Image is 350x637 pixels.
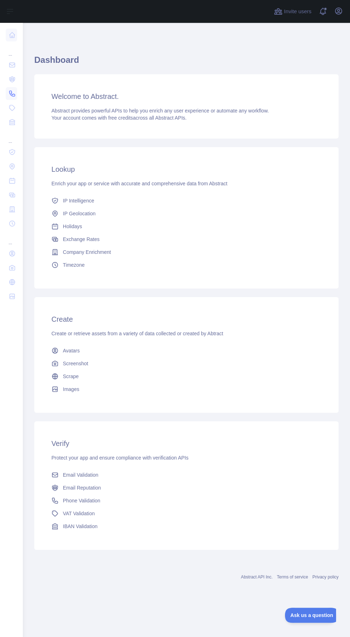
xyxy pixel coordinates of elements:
span: Exchange Rates [63,236,100,243]
a: Scrape [49,370,324,383]
h3: Create [51,314,321,324]
span: Protect your app and ensure compliance with verification APIs [51,455,189,461]
a: Exchange Rates [49,233,324,246]
a: Company Enrichment [49,246,324,259]
a: Screenshot [49,357,324,370]
span: free credits [108,115,133,121]
span: Avatars [63,347,80,354]
a: Holidays [49,220,324,233]
a: Timezone [49,259,324,271]
a: IP Geolocation [49,207,324,220]
a: Avatars [49,344,324,357]
a: Terms of service [277,575,308,580]
iframe: Toggle Customer Support [285,608,336,623]
h1: Dashboard [34,54,339,71]
span: Abstract provides powerful APIs to help you enrich any user experience or automate any workflow. [51,108,269,114]
div: ... [6,231,17,246]
span: Holidays [63,223,82,230]
span: Images [63,386,79,393]
a: IBAN Validation [49,520,324,533]
span: VAT Validation [63,510,95,517]
h3: Lookup [51,164,321,174]
span: IBAN Validation [63,523,97,530]
button: Invite users [272,6,313,17]
a: Phone Validation [49,494,324,507]
a: Abstract API Inc. [241,575,273,580]
span: Scrape [63,373,79,380]
a: Privacy policy [312,575,339,580]
span: Timezone [63,261,85,269]
span: Your account comes with across all Abstract APIs. [51,115,186,121]
span: Enrich your app or service with accurate and comprehensive data from Abstract [51,181,227,186]
div: ... [6,43,17,57]
span: Create or retrieve assets from a variety of data collected or created by Abtract [51,331,223,336]
a: Email Validation [49,468,324,481]
span: Company Enrichment [63,249,111,256]
span: IP Geolocation [63,210,96,217]
span: Invite users [284,7,311,16]
span: Screenshot [63,360,88,367]
h3: Welcome to Abstract. [51,91,321,101]
a: Images [49,383,324,396]
span: IP Intelligence [63,197,94,204]
a: IP Intelligence [49,194,324,207]
span: Email Reputation [63,484,101,491]
h3: Verify [51,438,321,448]
div: ... [6,130,17,144]
a: Email Reputation [49,481,324,494]
a: VAT Validation [49,507,324,520]
span: Phone Validation [63,497,100,504]
span: Email Validation [63,471,98,478]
